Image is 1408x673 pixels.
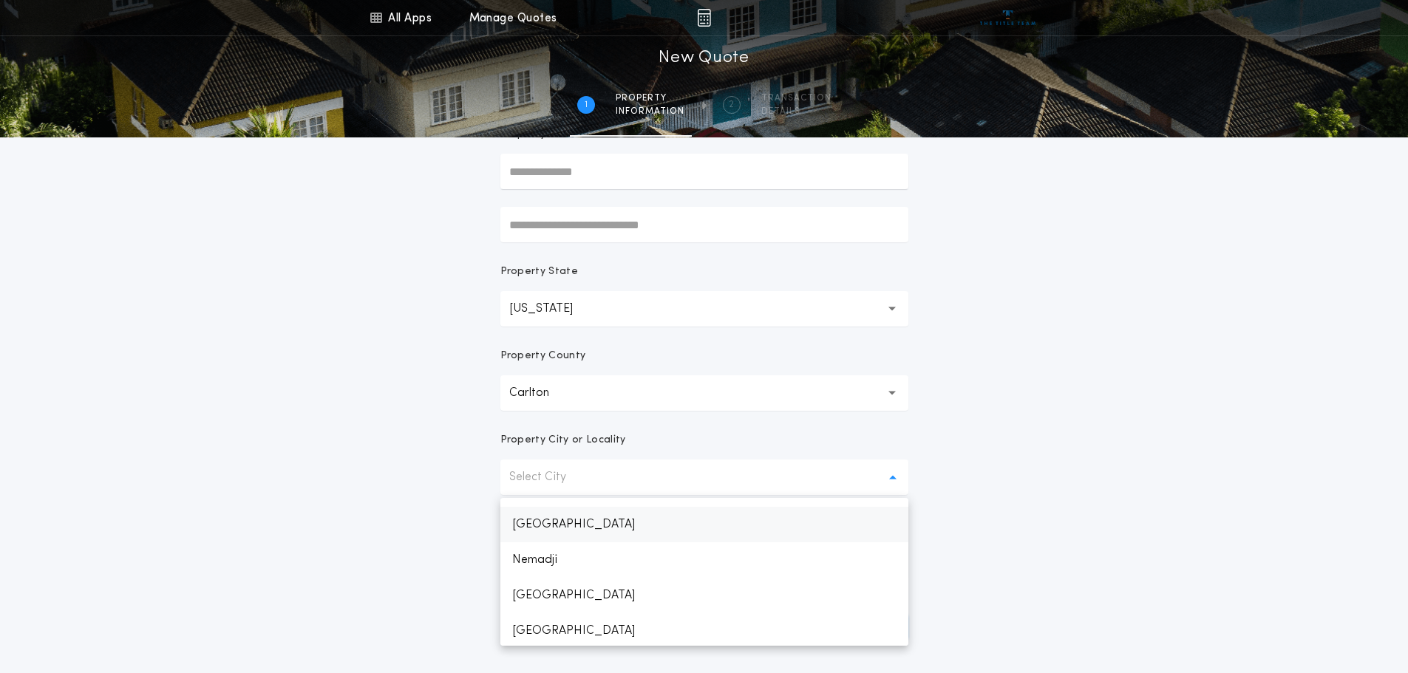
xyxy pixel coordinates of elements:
p: [US_STATE] [509,300,596,318]
img: vs-icon [980,10,1035,25]
p: Carlton [509,384,573,402]
button: Select City [500,460,908,495]
p: Property State [500,264,578,279]
p: [GEOGRAPHIC_DATA] [500,507,908,542]
img: img [697,9,711,27]
ul: Select City [500,498,908,646]
p: [GEOGRAPHIC_DATA] [500,578,908,613]
p: Nemadji [500,542,908,578]
h2: 1 [585,99,588,111]
h1: New Quote [659,47,749,70]
button: [US_STATE] [500,291,908,327]
span: information [616,106,684,117]
p: Property City or Locality [500,433,626,448]
span: Transaction [761,92,831,104]
p: [GEOGRAPHIC_DATA] [500,613,908,649]
p: Select City [509,468,590,486]
button: Carlton [500,375,908,411]
span: details [761,106,831,117]
p: Property County [500,349,586,363]
span: Property [616,92,684,104]
h2: 2 [729,99,734,111]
